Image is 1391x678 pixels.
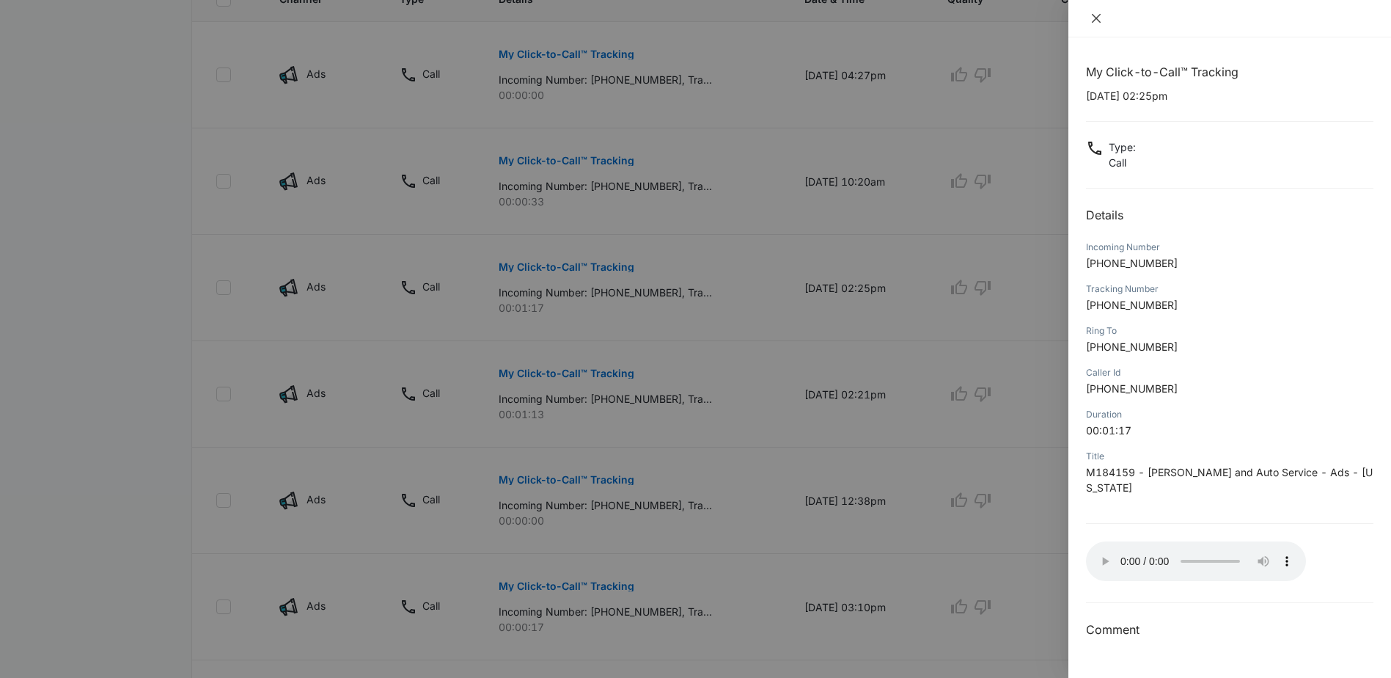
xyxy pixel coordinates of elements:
[1086,340,1178,353] span: [PHONE_NUMBER]
[1086,466,1373,494] span: M184159 - [PERSON_NAME] and Auto Service - Ads - [US_STATE]
[1109,139,1136,155] p: Type :
[1086,324,1373,338] div: Ring To
[1086,12,1106,25] button: Close
[1109,155,1136,170] p: Call
[1086,206,1373,224] h2: Details
[1086,282,1373,296] div: Tracking Number
[1086,450,1373,463] div: Title
[1090,12,1102,24] span: close
[1086,382,1178,395] span: [PHONE_NUMBER]
[1086,299,1178,311] span: [PHONE_NUMBER]
[1086,241,1373,254] div: Incoming Number
[1086,408,1373,421] div: Duration
[1086,63,1373,81] h1: My Click-to-Call™ Tracking
[1086,257,1178,269] span: [PHONE_NUMBER]
[1086,366,1373,379] div: Caller Id
[1086,542,1306,581] audio: Your browser does not support the audio tag.
[1086,88,1373,103] p: [DATE] 02:25pm
[1086,424,1131,437] span: 00:01:17
[1086,621,1373,638] h3: Comment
